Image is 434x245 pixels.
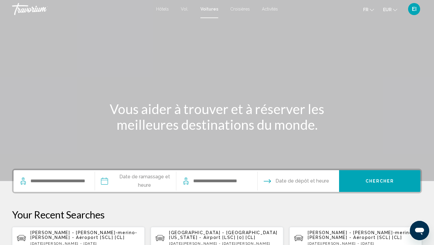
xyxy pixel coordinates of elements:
h1: Vous aider à trouver et à réserver les meilleures destinations du monde. [104,101,330,132]
span: [PERSON_NAME] - [PERSON_NAME]-merino-[PERSON_NAME] - Aéroport [SCL] [CL] [308,230,415,240]
a: Voitures [200,7,218,11]
button: Changer de devise [383,5,397,14]
p: Your Recent Searches [12,208,422,221]
button: Changer de langue [363,5,374,14]
font: EI [412,6,417,12]
button: Menu utilisateur [406,3,422,15]
span: Chercher [366,179,394,184]
span: [GEOGRAPHIC_DATA] - [GEOGRAPHIC_DATA][US_STATE] - Airport [LSC] [0] [CL] [169,230,278,240]
button: Pickup date [101,170,176,192]
iframe: Bouton de lancement de la fenêtre de messagerie [410,221,429,240]
a: Hôtels [156,7,169,11]
div: Search widget [14,170,420,192]
a: Travorium [12,3,150,15]
font: fr [363,7,368,12]
a: Croisières [230,7,250,11]
a: Activités [262,7,278,11]
span: Date de dépôt et heure [275,177,329,185]
span: [PERSON_NAME] - [PERSON_NAME]-merino-[PERSON_NAME] - Aéroport [SCL] [CL] [30,230,137,240]
button: Chercher [339,170,420,192]
a: Vol. [181,7,188,11]
button: Drop-off date [264,170,329,192]
font: EUR [383,7,392,12]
